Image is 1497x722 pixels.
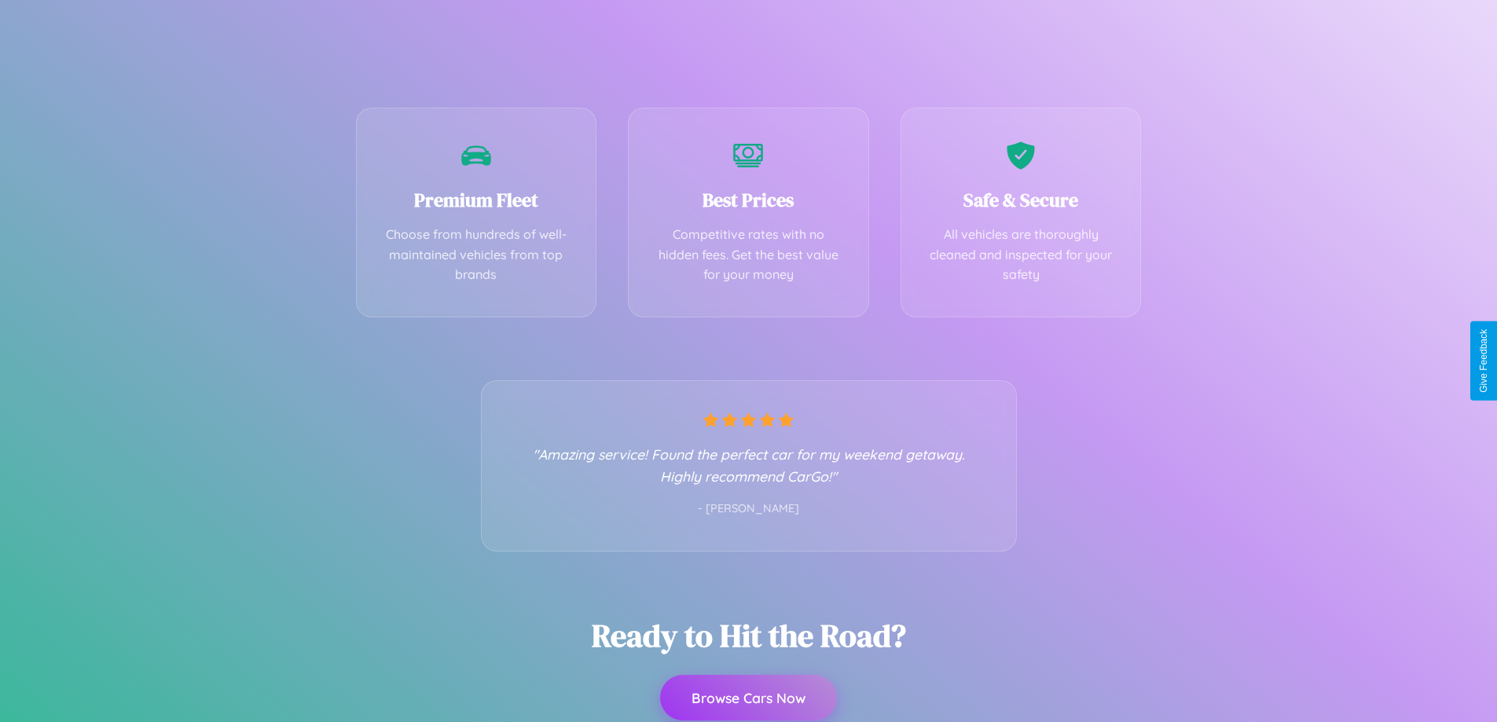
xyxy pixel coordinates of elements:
p: - [PERSON_NAME] [513,499,985,519]
p: "Amazing service! Found the perfect car for my weekend getaway. Highly recommend CarGo!" [513,443,985,487]
h3: Best Prices [652,187,845,213]
div: Give Feedback [1478,329,1489,393]
p: Competitive rates with no hidden fees. Get the best value for your money [652,225,845,285]
h3: Safe & Secure [925,187,1117,213]
h2: Ready to Hit the Road? [592,614,906,657]
p: All vehicles are thoroughly cleaned and inspected for your safety [925,225,1117,285]
button: Browse Cars Now [660,675,837,720]
p: Choose from hundreds of well-maintained vehicles from top brands [380,225,573,285]
h3: Premium Fleet [380,187,573,213]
